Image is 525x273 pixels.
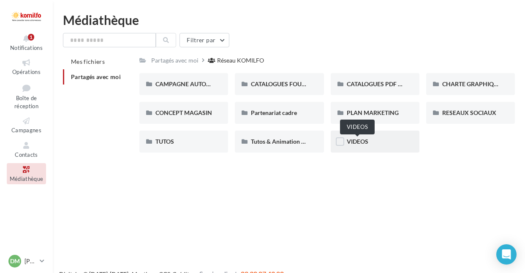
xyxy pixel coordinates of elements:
[7,139,46,160] a: Contacts
[251,138,318,145] span: Tutos & Animation réseau
[7,115,46,135] a: Campagnes
[28,34,34,41] div: 1
[7,56,46,77] a: Opérations
[71,58,105,65] span: Mes fichiers
[155,109,212,116] span: CONCEPT MAGASIN
[12,68,41,75] span: Opérations
[155,138,174,145] span: TUTOS
[347,138,368,145] span: VIDEOS
[251,109,297,116] span: Partenariat cadre
[24,257,36,265] p: [PERSON_NAME]
[7,81,46,112] a: Boîte de réception
[180,33,229,47] button: Filtrer par
[10,44,43,51] span: Notifications
[251,80,382,87] span: CATALOGUES FOURNISSEURS - PRODUITS 2025
[10,257,20,265] span: DM
[155,80,220,87] span: CAMPAGNE AUTOMNE
[442,109,496,116] span: RESEAUX SOCIAUX
[10,175,44,182] span: Médiathèque
[63,14,515,26] div: Médiathèque
[151,56,199,65] div: Partagés avec moi
[347,109,399,116] span: PLAN MARKETING
[7,32,46,53] button: Notifications 1
[7,253,46,269] a: DM [PERSON_NAME]
[71,73,121,80] span: Partagés avec moi
[496,244,517,265] div: Open Intercom Messenger
[15,151,38,158] span: Contacts
[14,95,38,109] span: Boîte de réception
[11,127,41,134] span: Campagnes
[7,163,46,184] a: Médiathèque
[340,120,375,134] div: VIDEOS
[217,56,264,65] div: Réseau KOMILFO
[347,80,411,87] span: CATALOGUES PDF 2025
[442,80,501,87] span: CHARTE GRAPHIQUE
